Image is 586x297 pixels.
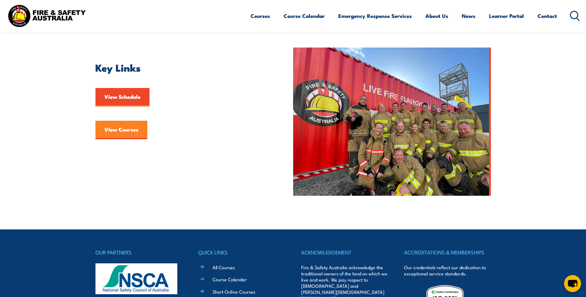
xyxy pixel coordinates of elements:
a: Learner Portal [489,8,524,24]
a: Course Calendar [213,276,247,282]
a: Course Calendar [284,8,325,24]
p: Our credentials reflect our dedication to exceptional service standards. [404,264,491,277]
h2: Key Links [95,63,265,72]
a: View Courses [95,121,147,139]
a: News [462,8,475,24]
a: About Us [425,8,448,24]
a: All Courses [213,264,235,270]
a: Contact [538,8,557,24]
a: Emergency Response Services [338,8,412,24]
h4: QUICK LINKS [198,248,285,257]
h4: ACKNOWLEDGEMENT [301,248,388,257]
img: FSA People – Team photo aug 2023 [293,48,491,196]
a: Short Online Courses [213,288,255,295]
a: View Schedule [95,88,150,107]
img: nsca-logo-footer [95,263,177,294]
a: Courses [251,8,270,24]
h4: OUR PARTNERS [95,248,182,257]
button: chat-button [564,275,581,292]
h4: ACCREDITATIONS & MEMBERSHIPS [404,248,491,257]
